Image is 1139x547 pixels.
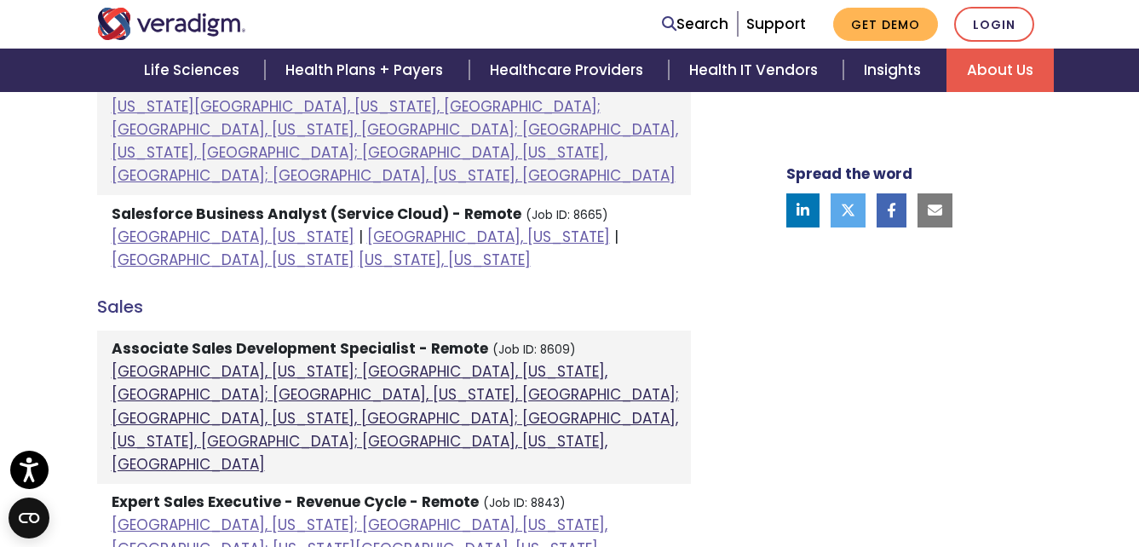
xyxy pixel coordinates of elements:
strong: Salesforce Business Analyst (Service Cloud) - Remote [112,204,521,224]
a: [GEOGRAPHIC_DATA], [US_STATE] [112,250,354,270]
a: Healthcare Providers [469,49,669,92]
a: Support [746,14,806,34]
small: (Job ID: 8665) [526,207,608,223]
a: Health IT Vendors [669,49,843,92]
img: Veradigm logo [97,8,246,40]
a: [US_STATE], [US_STATE] [359,250,531,270]
span: | [614,227,618,247]
span: | [359,227,363,247]
strong: Associate Sales Development Specialist - Remote [112,338,488,359]
small: (Job ID: 8843) [483,495,566,511]
a: [GEOGRAPHIC_DATA], [US_STATE]; [GEOGRAPHIC_DATA], [US_STATE], [GEOGRAPHIC_DATA]; [GEOGRAPHIC_DATA... [112,361,679,475]
a: Life Sciences [124,49,265,92]
a: Insights [843,49,946,92]
a: Login [954,7,1034,42]
strong: Expert Sales Executive - Revenue Cycle - Remote [112,492,479,512]
a: Search [662,13,728,36]
button: Open CMP widget [9,498,49,538]
a: [GEOGRAPHIC_DATA], [US_STATE] [367,227,610,247]
strong: Spread the word [786,164,912,184]
a: [GEOGRAPHIC_DATA], [US_STATE] [112,227,354,247]
small: (Job ID: 8609) [492,342,576,358]
h4: Sales [97,297,691,317]
a: About Us [946,49,1054,92]
a: Get Demo [833,8,938,41]
a: Health Plans + Payers [265,49,469,92]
